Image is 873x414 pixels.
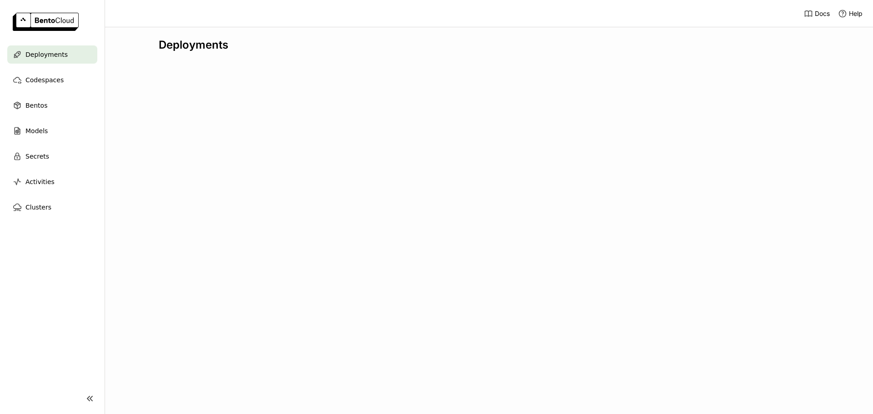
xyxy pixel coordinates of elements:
[7,122,97,140] a: Models
[7,96,97,115] a: Bentos
[25,75,64,85] span: Codespaces
[25,100,47,111] span: Bentos
[13,13,79,31] img: logo
[25,176,55,187] span: Activities
[804,9,830,18] a: Docs
[25,49,68,60] span: Deployments
[25,202,51,213] span: Clusters
[7,198,97,216] a: Clusters
[815,10,830,18] span: Docs
[849,10,863,18] span: Help
[7,147,97,165] a: Secrets
[25,151,49,162] span: Secrets
[838,9,863,18] div: Help
[25,125,48,136] span: Models
[7,173,97,191] a: Activities
[159,38,819,52] div: Deployments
